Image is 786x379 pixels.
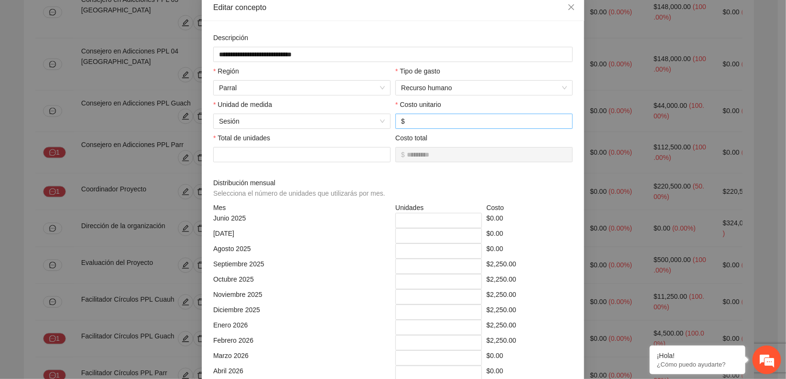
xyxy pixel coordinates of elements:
div: $0.00 [484,228,576,243]
div: $2,250.00 [484,289,576,305]
div: Octubre 2025 [211,274,393,289]
div: Minimizar ventana de chat en vivo [157,5,180,28]
div: $2,250.00 [484,335,576,350]
span: $ [401,116,405,126]
div: Septiembre 2025 [211,259,393,274]
span: Recurso humano [401,81,567,95]
div: Marzo 2026 [211,350,393,366]
div: Unidades [393,202,484,213]
div: Febrero 2026 [211,335,393,350]
div: Agosto 2025 [211,243,393,259]
span: Distribución mensual [213,178,389,199]
div: Chatee con nosotros ahora [50,49,161,61]
span: Estamos en línea. [55,127,132,224]
div: Costo [484,202,576,213]
div: Enero 2026 [211,320,393,335]
label: Unidad de medida [213,99,272,110]
span: Parral [219,81,385,95]
div: [DATE] [211,228,393,243]
div: $2,250.00 [484,274,576,289]
span: close [568,3,575,11]
label: Costo unitario [395,99,441,110]
div: $2,250.00 [484,305,576,320]
textarea: Escriba su mensaje y pulse “Intro” [5,261,182,294]
div: Mes [211,202,393,213]
div: Editar concepto [213,2,573,13]
p: ¿Cómo puedo ayudarte? [657,361,738,368]
label: Total de unidades [213,133,270,143]
label: Costo total [395,133,427,143]
div: $0.00 [484,243,576,259]
label: Región [213,66,239,76]
div: Noviembre 2025 [211,289,393,305]
div: ¡Hola! [657,352,738,359]
label: Tipo de gasto [395,66,440,76]
div: $0.00 [484,350,576,366]
label: Descripción [213,32,248,43]
span: $ [401,149,405,160]
span: Sesión [219,114,385,128]
div: Junio 2025 [211,213,393,228]
div: Diciembre 2025 [211,305,393,320]
div: $2,250.00 [484,259,576,274]
div: $2,250.00 [484,320,576,335]
span: Selecciona el número de unidades que utilizarás por mes. [213,189,385,197]
div: $0.00 [484,213,576,228]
